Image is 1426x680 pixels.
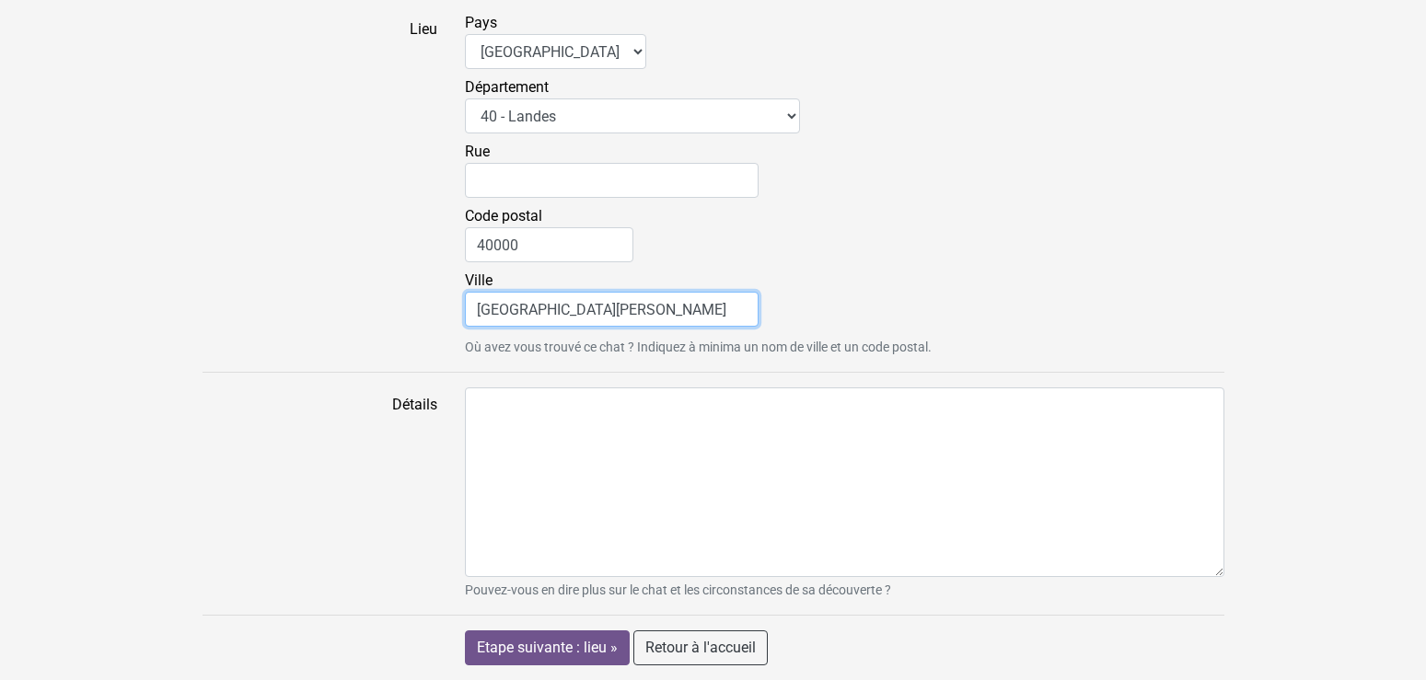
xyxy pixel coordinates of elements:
input: Code postal [465,227,633,262]
label: Pays [465,12,646,69]
input: Etape suivante : lieu » [465,630,630,665]
label: Département [465,76,800,133]
small: Pouvez-vous en dire plus sur le chat et les circonstances de sa découverte ? [465,581,1224,600]
a: Retour à l'accueil [633,630,768,665]
small: Où avez vous trouvé ce chat ? Indiquez à minima un nom de ville et un code postal. [465,338,1224,357]
input: Rue [465,163,759,198]
select: Pays [465,34,646,69]
input: Ville [465,292,759,327]
label: Rue [465,141,759,198]
label: Détails [189,387,451,600]
label: Lieu [189,12,451,357]
label: Ville [465,270,759,327]
label: Code postal [465,205,633,262]
select: Département [465,98,800,133]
